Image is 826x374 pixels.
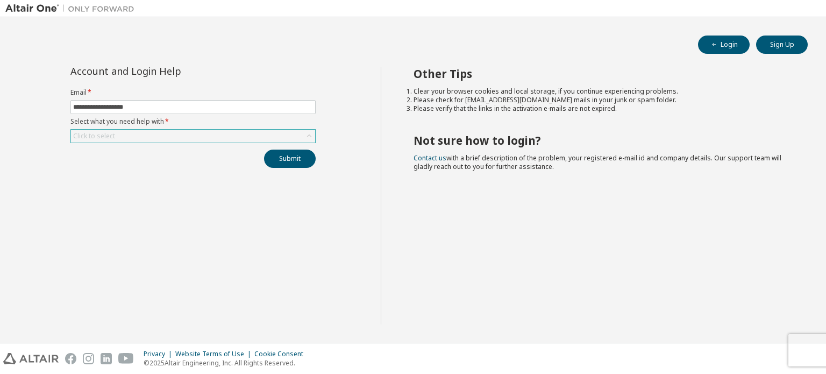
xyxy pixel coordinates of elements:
[83,353,94,364] img: instagram.svg
[175,350,254,358] div: Website Terms of Use
[101,353,112,364] img: linkedin.svg
[756,36,808,54] button: Sign Up
[414,104,789,113] li: Please verify that the links in the activation e-mails are not expired.
[144,358,310,368] p: © 2025 Altair Engineering, Inc. All Rights Reserved.
[698,36,750,54] button: Login
[414,153,446,163] a: Contact us
[414,96,789,104] li: Please check for [EMAIL_ADDRESS][DOMAIN_NAME] mails in your junk or spam folder.
[118,353,134,364] img: youtube.svg
[65,353,76,364] img: facebook.svg
[73,132,115,140] div: Click to select
[71,130,315,143] div: Click to select
[70,67,267,75] div: Account and Login Help
[254,350,310,358] div: Cookie Consent
[414,87,789,96] li: Clear your browser cookies and local storage, if you continue experiencing problems.
[5,3,140,14] img: Altair One
[414,67,789,81] h2: Other Tips
[264,150,316,168] button: Submit
[3,353,59,364] img: altair_logo.svg
[414,153,781,171] span: with a brief description of the problem, your registered e-mail id and company details. Our suppo...
[144,350,175,358] div: Privacy
[70,88,316,97] label: Email
[70,117,316,126] label: Select what you need help with
[414,133,789,147] h2: Not sure how to login?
